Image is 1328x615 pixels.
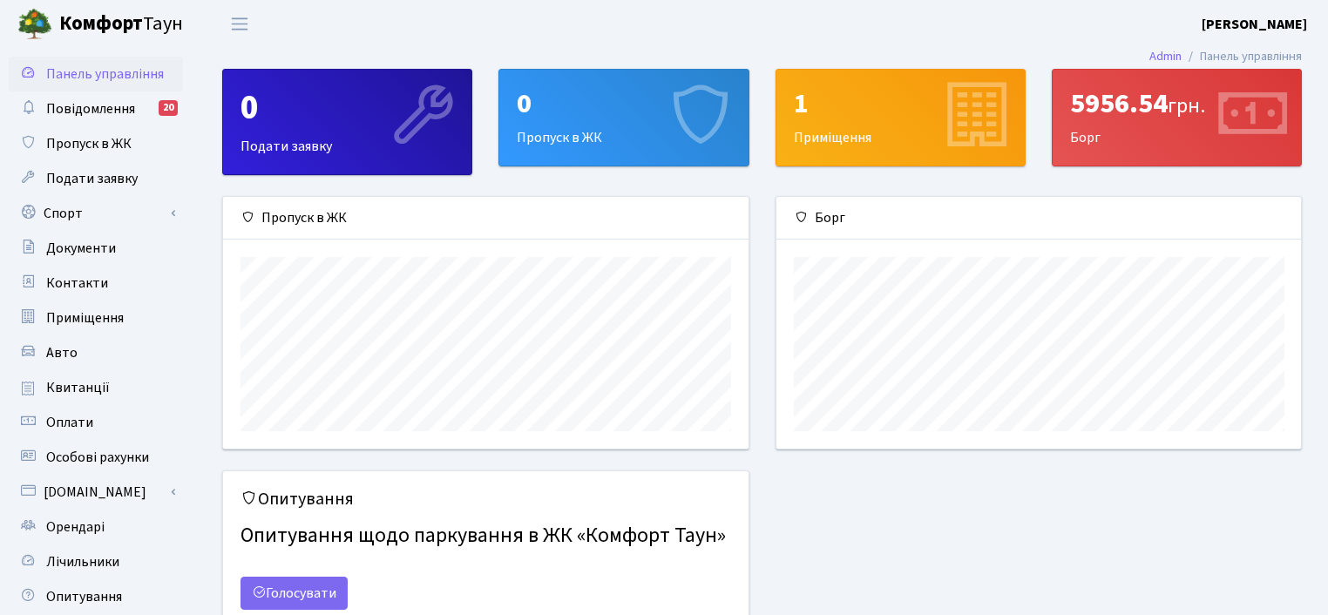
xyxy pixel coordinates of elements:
span: Контакти [46,274,108,293]
span: Оплати [46,413,93,432]
a: Опитування [9,579,183,614]
b: [PERSON_NAME] [1202,15,1307,34]
span: Приміщення [46,308,124,328]
span: Авто [46,343,78,362]
a: Документи [9,231,183,266]
a: Приміщення [9,301,183,335]
a: 0Подати заявку [222,69,472,175]
button: Переключити навігацію [218,10,261,38]
span: грн. [1168,91,1205,121]
nav: breadcrumb [1123,38,1328,75]
div: 20 [159,100,178,116]
span: Квитанції [46,378,110,397]
span: Пропуск в ЖК [46,134,132,153]
div: Борг [776,197,1302,240]
div: Пропуск в ЖК [499,70,748,166]
a: Подати заявку [9,161,183,196]
a: Лічильники [9,544,183,579]
a: Спорт [9,196,183,231]
div: 5956.54 [1070,87,1284,120]
div: 0 [241,87,454,129]
div: Подати заявку [223,70,471,174]
a: Оплати [9,405,183,440]
span: Лічильники [46,552,119,571]
a: Панель управління [9,57,183,91]
a: 1Приміщення [776,69,1026,166]
a: Голосувати [241,577,348,610]
h5: Опитування [241,489,731,510]
a: Особові рахунки [9,440,183,475]
div: Пропуск в ЖК [223,197,749,240]
a: Орендарі [9,510,183,544]
b: Комфорт [59,10,143,37]
a: [PERSON_NAME] [1202,14,1307,35]
a: Контакти [9,266,183,301]
h4: Опитування щодо паркування в ЖК «Комфорт Таун» [241,517,731,556]
a: Admin [1149,47,1182,65]
span: Подати заявку [46,169,138,188]
div: 0 [517,87,730,120]
span: Панель управління [46,64,164,84]
span: Орендарі [46,517,105,537]
a: 0Пропуск в ЖК [498,69,749,166]
a: [DOMAIN_NAME] [9,475,183,510]
div: 1 [794,87,1007,120]
li: Панель управління [1182,47,1302,66]
a: Повідомлення20 [9,91,183,126]
span: Таун [59,10,183,39]
span: Особові рахунки [46,448,149,467]
a: Квитанції [9,370,183,405]
span: Опитування [46,587,122,606]
span: Документи [46,239,116,258]
div: Приміщення [776,70,1025,166]
span: Повідомлення [46,99,135,118]
a: Авто [9,335,183,370]
a: Пропуск в ЖК [9,126,183,161]
div: Борг [1053,70,1301,166]
img: logo.png [17,7,52,42]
